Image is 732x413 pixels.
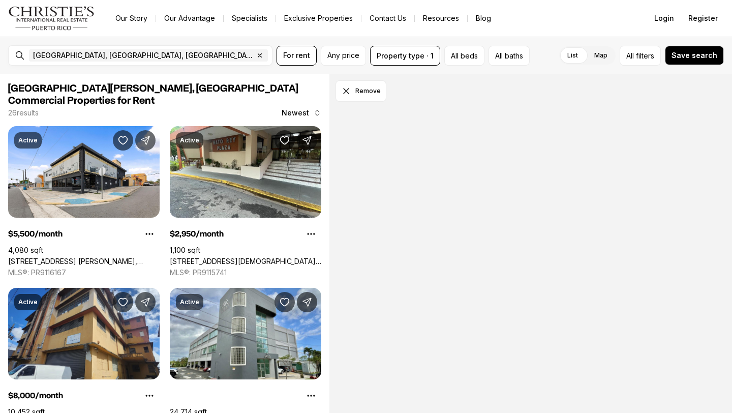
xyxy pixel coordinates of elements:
p: 26 results [8,109,39,117]
a: Specialists [224,11,276,25]
button: All beds [444,46,484,66]
button: Property options [139,386,160,406]
button: Login [648,8,680,28]
a: Exclusive Properties [276,11,361,25]
span: [GEOGRAPHIC_DATA], [GEOGRAPHIC_DATA], [GEOGRAPHIC_DATA] [33,51,254,60]
a: Our Story [107,11,156,25]
a: 1271 AVE. AMERICO MIRANDA, SAN JUAN PR, 00925 [8,257,160,266]
span: All [626,50,634,61]
button: Save Property: 1271 AVE. AMERICO MIRANDA [113,130,133,151]
button: Share Property [135,292,156,312]
button: Contact Us [361,11,414,25]
span: Register [688,14,718,22]
p: Active [18,298,38,306]
button: Share Property [297,292,317,312]
img: logo [8,6,95,31]
a: Blog [468,11,499,25]
span: Save search [672,51,717,60]
button: Property options [301,386,321,406]
button: Newest [276,103,327,123]
a: Our Advantage [156,11,223,25]
button: Allfilters [620,46,661,66]
button: Save Property: 200 JESUS T PINEIRO AVENUE [274,130,295,151]
label: Map [586,46,616,65]
p: Active [180,298,199,306]
button: Save search [665,46,724,65]
span: filters [636,50,654,61]
button: Save Property: 34 CARR 20 [274,292,295,312]
p: Active [18,136,38,144]
button: Property type · 1 [370,46,440,66]
button: Dismiss drawing [335,80,386,102]
button: All baths [489,46,530,66]
span: [GEOGRAPHIC_DATA][PERSON_NAME], [GEOGRAPHIC_DATA] Commercial Properties for Rent [8,83,298,106]
button: Any price [321,46,366,66]
p: Active [180,136,199,144]
button: Share Property [135,130,156,151]
button: Property options [139,224,160,244]
span: For rent [283,51,310,60]
button: Share Property [297,130,317,151]
a: Resources [415,11,467,25]
label: List [559,46,586,65]
span: Newest [282,109,309,117]
button: Property options [301,224,321,244]
button: Save Property: 2328 CALLE BLANCA REXACH #1 [113,292,133,312]
button: Register [682,8,724,28]
button: For rent [277,46,317,66]
span: Login [654,14,674,22]
span: Any price [327,51,359,60]
a: 200 JESUS T PINEIRO AVENUE, SAN JUAN PR, 00918 [170,257,321,266]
